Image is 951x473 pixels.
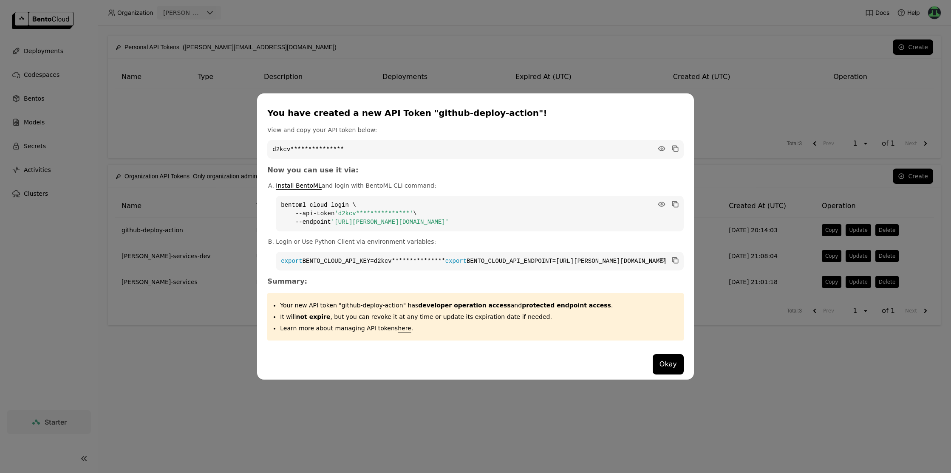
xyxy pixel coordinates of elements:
[276,182,322,189] a: Install BentoML
[280,313,677,321] p: It will , but you can revoke it at any time or update its expiration date if needed.
[398,325,411,332] a: here
[653,354,684,374] button: Okay
[267,166,683,175] h3: Now you can use it via:
[267,107,680,119] div: You have created a new API Token "github-deploy-action"!
[418,302,511,309] strong: developer operation access
[280,301,677,310] p: Your new API token "github-deploy-action" has .
[257,93,693,380] div: dialog
[276,252,683,270] code: BENTO_CLOUD_API_KEY=d2kcv*************** BENTO_CLOUD_API_ENDPOINT=[URL][PERSON_NAME][DOMAIN_NAME]
[276,181,683,190] p: and login with BentoML CLI command:
[445,258,467,265] span: export
[267,277,683,286] h3: Summary:
[418,302,611,309] span: and
[280,324,677,332] p: Learn more about managing API tokens .
[276,237,683,246] p: Login or Use Python Client via environment variables:
[276,196,683,231] code: bentoml cloud login \ --api-token \ --endpoint
[296,313,330,320] strong: not expire
[281,258,302,265] span: export
[331,219,449,225] span: '[URL][PERSON_NAME][DOMAIN_NAME]'
[522,302,611,309] strong: protected endpoint access
[267,126,683,134] p: View and copy your API token below:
